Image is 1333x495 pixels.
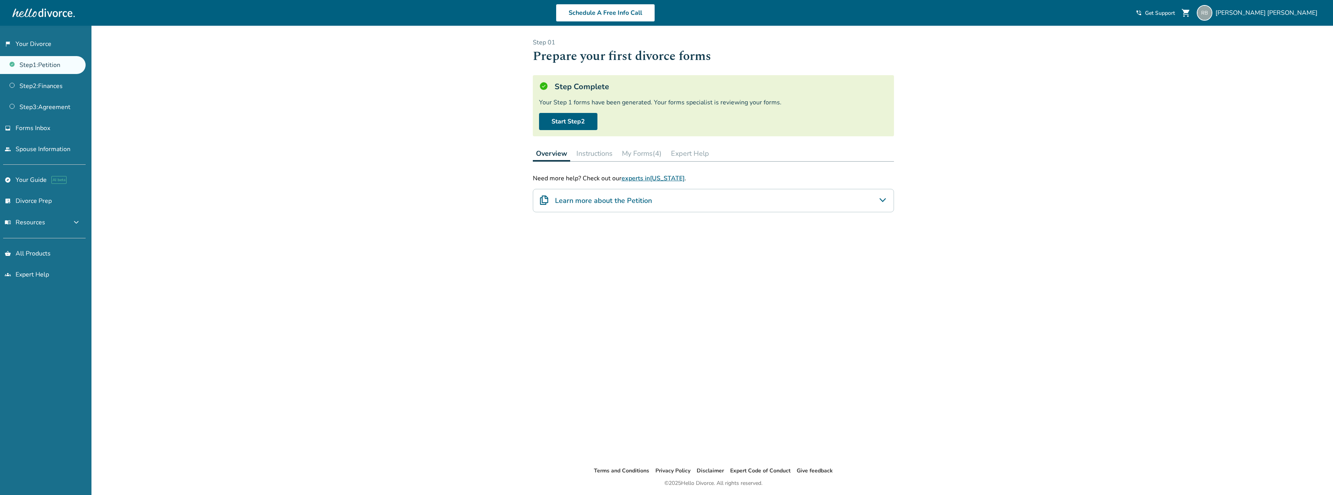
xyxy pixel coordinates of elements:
[16,124,50,132] span: Forms Inbox
[1197,5,1212,21] img: rajashekar.billapati@aptiv.com
[573,146,616,161] button: Instructions
[5,125,11,131] span: inbox
[619,146,665,161] button: My Forms(4)
[1145,9,1175,17] span: Get Support
[1294,458,1333,495] iframe: Chat Widget
[555,81,609,92] h5: Step Complete
[5,250,11,257] span: shopping_basket
[1136,9,1175,17] a: phone_in_talkGet Support
[5,198,11,204] span: list_alt_check
[5,219,11,225] span: menu_book
[539,113,597,130] a: Start Step2
[5,177,11,183] span: explore
[697,466,724,476] li: Disclaimer
[668,146,712,161] button: Expert Help
[655,467,690,474] a: Privacy Policy
[797,466,833,476] li: Give feedback
[533,146,570,162] button: Overview
[594,467,649,474] a: Terms and Conditions
[72,218,81,227] span: expand_more
[1215,9,1321,17] span: [PERSON_NAME] [PERSON_NAME]
[5,218,45,227] span: Resources
[1181,8,1191,18] span: shopping_cart
[1136,10,1142,16] span: phone_in_talk
[622,174,685,183] a: experts in[US_STATE]
[533,47,894,66] h1: Prepare your first divorce forms
[539,196,549,205] img: Learn more about the Petition
[5,146,11,152] span: people
[5,271,11,278] span: groups
[664,479,762,488] div: © 2025 Hello Divorce. All rights reserved.
[555,196,652,206] h4: Learn more about the Petition
[533,38,894,47] p: Step 0 1
[533,174,894,183] p: Need more help? Check out our .
[5,41,11,47] span: flag_2
[539,98,888,107] div: Your Step 1 forms have been generated. Your forms specialist is reviewing your forms.
[556,4,655,22] a: Schedule A Free Info Call
[51,176,67,184] span: AI beta
[533,189,894,212] div: Learn more about the Petition
[730,467,790,474] a: Expert Code of Conduct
